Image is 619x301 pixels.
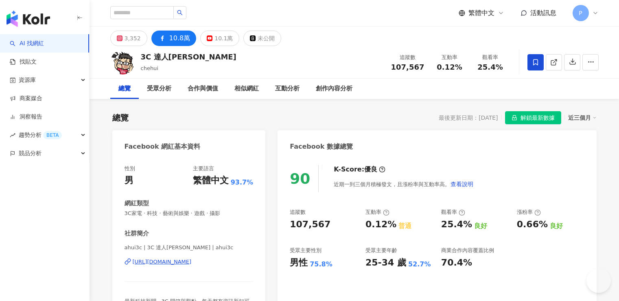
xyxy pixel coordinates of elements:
[586,268,611,293] iframe: Help Scout Beacon - Open
[43,131,62,139] div: BETA
[365,209,389,216] div: 互動率
[200,31,239,46] button: 10.1萬
[408,260,431,269] div: 52.7%
[439,114,498,121] div: 最後更新日期：[DATE]
[193,165,214,172] div: 主要語言
[125,258,254,266] a: [URL][DOMAIN_NAME]
[290,142,353,151] div: Facebook 數據總覽
[441,209,465,216] div: 觀看率
[125,244,254,251] span: ahui3c | 3C 達人[PERSON_NAME] | ahui3c
[10,132,15,138] span: rise
[10,40,44,48] a: searchAI 找網紅
[505,111,561,124] button: 解鎖最新數據
[10,113,42,121] a: 洞察報告
[110,50,135,75] img: KOL Avatar
[334,176,474,192] div: 近期一到三個月積極發文，且漲粉率與互動率高。
[391,63,424,71] span: 107,567
[365,257,406,269] div: 25-34 歲
[234,84,259,94] div: 相似網紅
[391,53,424,62] div: 追蹤數
[364,165,377,174] div: 優良
[316,84,352,94] div: 創作內容分析
[290,257,308,269] div: 男性
[441,218,472,231] div: 25.4%
[112,112,129,123] div: 總覽
[133,258,192,266] div: [URL][DOMAIN_NAME]
[177,10,183,15] span: search
[290,218,330,231] div: 107,567
[151,31,197,46] button: 10.8萬
[521,112,555,125] span: 解鎖最新數據
[19,144,42,163] span: 競品分析
[147,84,171,94] div: 受眾分析
[530,9,556,17] span: 活動訊息
[468,9,494,18] span: 繁體中文
[365,218,396,231] div: 0.12%
[125,33,141,44] div: 3,352
[475,53,506,62] div: 觀看率
[365,247,397,254] div: 受眾主要年齡
[441,247,494,254] div: 商業合作內容覆蓋比例
[188,84,218,94] div: 合作與價值
[7,11,50,27] img: logo
[437,63,462,71] span: 0.12%
[512,115,517,121] span: lock
[19,126,62,144] span: 趨勢分析
[290,209,306,216] div: 追蹤數
[434,53,465,62] div: 互動率
[290,247,322,254] div: 受眾主要性別
[451,181,473,187] span: 查看說明
[334,165,385,174] div: K-Score :
[214,33,233,44] div: 10.1萬
[125,142,201,151] div: Facebook 網紅基本資料
[125,174,133,187] div: 男
[10,94,42,103] a: 商案媒合
[477,63,503,71] span: 25.4%
[398,222,411,231] div: 普通
[517,209,541,216] div: 漲粉率
[275,84,300,94] div: 互動分析
[231,178,254,187] span: 93.7%
[450,176,474,192] button: 查看說明
[125,199,149,208] div: 網紅類型
[169,33,190,44] div: 10.8萬
[243,31,281,46] button: 未公開
[550,222,563,231] div: 良好
[125,165,135,172] div: 性別
[568,112,597,123] div: 近三個月
[290,170,310,187] div: 90
[579,9,582,18] span: P
[441,257,472,269] div: 70.4%
[517,218,548,231] div: 0.66%
[258,33,275,44] div: 未公開
[110,31,147,46] button: 3,352
[141,65,158,71] span: chehui
[125,229,149,238] div: 社群簡介
[125,210,254,217] span: 3C家電 · 科技 · 藝術與娛樂 · 遊戲 · 攝影
[474,222,487,231] div: 良好
[118,84,131,94] div: 總覽
[10,58,37,66] a: 找貼文
[19,71,36,89] span: 資源庫
[310,260,332,269] div: 75.8%
[193,174,229,187] div: 繁體中文
[141,52,236,62] div: 3C 達人[PERSON_NAME]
